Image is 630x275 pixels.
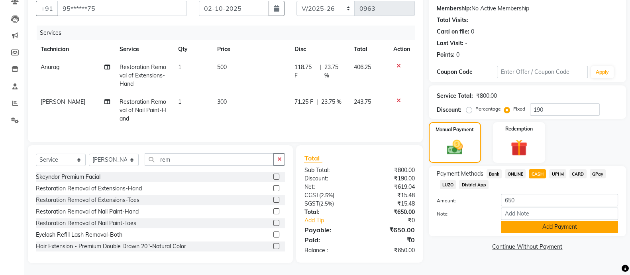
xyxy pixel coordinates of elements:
[359,174,421,183] div: ₹190.00
[359,225,421,235] div: ₹650.00
[354,98,371,105] span: 243.75
[431,197,495,204] label: Amount:
[437,39,463,47] div: Last Visit:
[549,169,566,178] span: UPI M
[57,1,187,16] input: Search by Name/Mobile/Email/Code
[437,106,461,114] div: Discount:
[501,208,618,220] input: Add Note
[487,169,502,178] span: Bank
[513,105,525,113] label: Fixed
[173,40,212,58] th: Qty
[459,180,489,189] span: District App
[497,66,588,78] input: Enter Offer / Coupon Code
[178,98,181,105] span: 1
[389,40,415,58] th: Action
[359,246,421,255] div: ₹650.00
[298,166,359,174] div: Sub Total:
[471,28,474,36] div: 0
[304,200,318,207] span: SGST
[37,26,421,40] div: Services
[321,98,341,106] span: 23.75 %
[501,221,618,233] button: Add Payment
[465,39,467,47] div: -
[431,210,495,218] label: Note:
[298,235,359,245] div: Paid:
[120,63,166,87] span: Restoration Removal of Extensions-Hand
[437,4,618,13] div: No Active Membership
[115,40,173,58] th: Service
[36,219,136,228] div: Restoration Removal of Nail Paint-Toes
[217,98,227,105] span: 300
[298,216,369,225] a: Add Tip
[41,98,85,105] span: [PERSON_NAME]
[298,208,359,216] div: Total:
[475,105,501,113] label: Percentage
[290,40,349,58] th: Disc
[304,192,319,199] span: CGST
[437,170,483,178] span: Payment Methods
[319,63,321,80] span: |
[298,246,359,255] div: Balance :
[590,169,606,178] span: GPay
[320,192,332,198] span: 2.5%
[298,225,359,235] div: Payable:
[120,98,166,122] span: Restoration Removal of Nail Paint-Hand
[354,63,371,71] span: 406.25
[529,169,546,178] span: CASH
[437,51,455,59] div: Points:
[298,191,359,200] div: ( )
[370,216,421,225] div: ₹0
[324,63,344,80] span: 23.75 %
[36,208,139,216] div: Restoration Removal of Nail Paint-Hand
[36,173,100,181] div: Skeyndor Premium Facial
[505,137,532,158] img: _gift.svg
[217,63,227,71] span: 500
[359,235,421,245] div: ₹0
[505,125,533,133] label: Redemption
[41,63,59,71] span: Anurag
[36,196,139,204] div: Restoration Removal of Extensions-Toes
[359,191,421,200] div: ₹15.48
[436,126,474,133] label: Manual Payment
[298,183,359,191] div: Net:
[36,1,58,16] button: +91
[36,184,142,193] div: Restoration Removal of Extensions-Hand
[359,200,421,208] div: ₹15.48
[36,242,186,251] div: Hair Extension - Premium Double Drawn 20"-Natural Color
[320,200,332,207] span: 2.5%
[505,169,526,178] span: ONLINE
[359,166,421,174] div: ₹800.00
[212,40,290,58] th: Price
[456,51,459,59] div: 0
[316,98,318,106] span: |
[437,16,468,24] div: Total Visits:
[437,68,497,76] div: Coupon Code
[294,98,313,106] span: 71.25 F
[430,243,624,251] a: Continue Without Payment
[349,40,389,58] th: Total
[437,4,471,13] div: Membership:
[178,63,181,71] span: 1
[359,208,421,216] div: ₹650.00
[501,194,618,206] input: Amount
[476,92,497,100] div: ₹800.00
[440,180,456,189] span: LUZO
[298,200,359,208] div: ( )
[437,92,473,100] div: Service Total:
[569,169,587,178] span: CARD
[442,138,468,156] img: _cash.svg
[591,66,614,78] button: Apply
[294,63,316,80] span: 118.75 F
[359,183,421,191] div: ₹619.04
[437,28,469,36] div: Card on file:
[304,154,322,162] span: Total
[36,40,115,58] th: Technician
[145,153,274,166] input: Search or Scan
[36,231,122,239] div: Eyelash Refill Lash Removal-Both
[298,174,359,183] div: Discount:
